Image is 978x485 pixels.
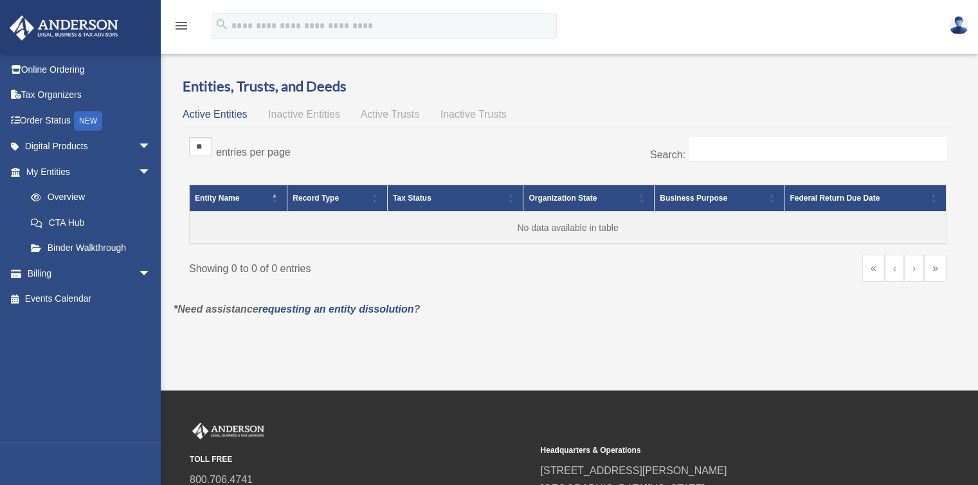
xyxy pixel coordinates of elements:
span: Inactive Trusts [440,109,507,120]
span: Active Entities [183,109,247,120]
a: My Entitiesarrow_drop_down [9,159,164,185]
a: Next [904,255,924,282]
small: Headquarters & Operations [540,444,882,457]
label: Search: [650,149,685,160]
small: TOLL FREE [190,453,531,466]
span: Business Purpose [660,194,727,203]
div: NEW [74,111,102,131]
a: Binder Walkthrough [18,235,164,261]
span: Entity Name [195,194,239,203]
a: Billingarrow_drop_down [9,261,170,286]
span: Record Type [293,194,339,203]
th: Record Type: Activate to sort [287,185,388,212]
label: entries per page [216,147,291,158]
span: arrow_drop_down [138,159,164,185]
span: Organization State [529,194,597,203]
em: *Need assistance ? [174,304,420,315]
th: Federal Return Due Date: Activate to sort [784,185,946,212]
a: Events Calendar [9,286,170,312]
img: User Pic [949,16,968,35]
th: Entity Name: Activate to invert sorting [190,185,287,212]
a: Overview [18,185,158,210]
a: CTA Hub [18,210,164,235]
span: Federal Return Due Date [790,194,880,203]
span: arrow_drop_down [138,134,164,160]
th: Organization State: Activate to sort [523,185,655,212]
td: No data available in table [190,212,946,244]
a: Tax Organizers [9,82,170,108]
a: [STREET_ADDRESS][PERSON_NAME] [540,465,727,476]
a: requesting an entity dissolution [258,304,414,315]
span: arrow_drop_down [138,261,164,287]
img: Anderson Advisors Platinum Portal [6,15,122,41]
span: Active Trusts [361,109,420,120]
a: Last [924,255,946,282]
h3: Entities, Trusts, and Deeds [183,77,953,96]
a: 800.706.4741 [190,474,253,485]
span: Inactive Entities [268,109,340,120]
a: Digital Productsarrow_drop_down [9,134,170,160]
span: Tax Status [393,194,431,203]
a: Previous [885,255,905,282]
img: Anderson Advisors Platinum Portal [190,423,267,439]
i: menu [174,18,189,33]
div: Showing 0 to 0 of 0 entries [189,255,558,278]
a: Order StatusNEW [9,107,170,134]
th: Business Purpose: Activate to sort [655,185,784,212]
a: First [862,255,885,282]
th: Tax Status: Activate to sort [387,185,523,212]
a: menu [174,23,189,33]
i: search [215,17,229,32]
a: Online Ordering [9,57,170,82]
